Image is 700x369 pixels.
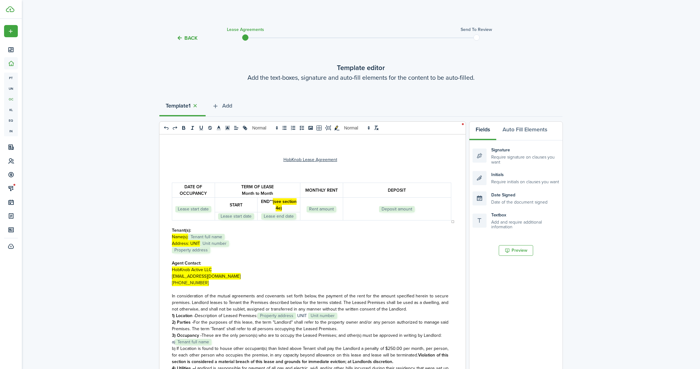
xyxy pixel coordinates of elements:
span: Add [222,102,232,110]
strong: START [230,202,242,208]
button: Close tab [191,102,199,109]
a: [EMAIL_ADDRESS][DOMAIN_NAME] [172,273,241,280]
strong: 3) Occupancy - [172,332,202,339]
button: list: check [297,124,306,132]
span: Lease start date [175,206,211,212]
strong: Template [166,102,188,110]
span: Property address [172,247,210,253]
button: underline [197,124,206,132]
span: In consideration of the mutual agreements and covenants set forth below, the payment of the rent ... [172,293,448,312]
span: b) If Location is found to house other occupant(s) than listed above Tenant shall pay the Landlor... [172,345,448,358]
strong: DEPOSIT [388,187,406,194]
span: : [257,312,257,319]
strong: Violation of this section is considered a material breach of this lease and grounds for immediate... [172,352,448,365]
a: oc [4,94,18,104]
u: HobKnob Lease Agreement [283,156,337,163]
a: kl [4,104,18,115]
span: Tenant full name [175,339,212,345]
strong: 1 [188,102,191,110]
wizard-step-header-description: Add the text-boxes, signature and auto-fill elements for the content to be auto-filled. [159,73,562,82]
button: italic [188,124,197,132]
span: For the purposes of this lease, the term "Landlord" shall refer to the property owner and/or any ... [172,319,448,332]
button: redo: redo [171,124,179,132]
span: These are the only person(s) who are to occupy the Leased Premises; and other(s) must be approved... [202,332,442,339]
span: Property address [257,313,296,319]
a: eq [4,115,18,126]
strong: Agent Contact: [172,260,201,266]
button: toggleMarkYellow: markYellow [332,124,341,132]
button: Auto Fill Elements [496,122,553,140]
h3: Lease Agreements [227,26,264,33]
button: Add [206,98,238,117]
strong: 2) Parties - [172,319,193,326]
mark: (see section 4e) [273,198,297,211]
strong: TERM OF LEASE [241,184,274,190]
button: Open menu [4,25,18,37]
span: Unit number [200,240,229,247]
button: Back [177,35,197,41]
span: [PHONE_NUMBER] [172,280,209,286]
span: Rent amount [307,206,336,212]
span: Address: UNIT [172,240,200,247]
span: Deposit amount [379,206,415,212]
strong: MONTHLY RENT [305,187,338,194]
a: un [4,83,18,94]
button: list: ordered [289,124,297,132]
img: TenantCloud [6,6,14,12]
h3: Send to review [461,26,492,33]
button: clean [372,124,381,132]
strong: DATE OF OCCUPANCY [180,184,207,197]
button: bold [179,124,188,132]
a: pt [4,73,18,83]
button: list: bullet [280,124,289,132]
strong: 1) Location - [172,312,195,319]
button: Fields [469,122,496,140]
button: link [241,124,249,132]
span: Description of Leased Premises [195,312,257,319]
button: image [306,124,315,132]
p: a) [172,339,448,345]
span: Unit number [308,313,337,319]
strong: Month to Month [242,190,273,197]
button: table-better [315,124,324,132]
wizard-step-header-title: Template editor [159,63,562,73]
button: pageBreak [324,124,332,132]
span: Tenant full name [188,234,225,240]
button: strike [206,124,214,132]
strong: Tenant(s): [172,227,191,234]
button: Preview [499,245,533,256]
span: HobKnob Active LLC [172,266,212,273]
span: Lease end date [261,213,296,220]
button: undo: undo [162,124,171,132]
a: in [4,126,18,136]
span: Name(s): [172,234,188,240]
p: UNIT [172,312,448,319]
span: Lease start date [218,213,254,220]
